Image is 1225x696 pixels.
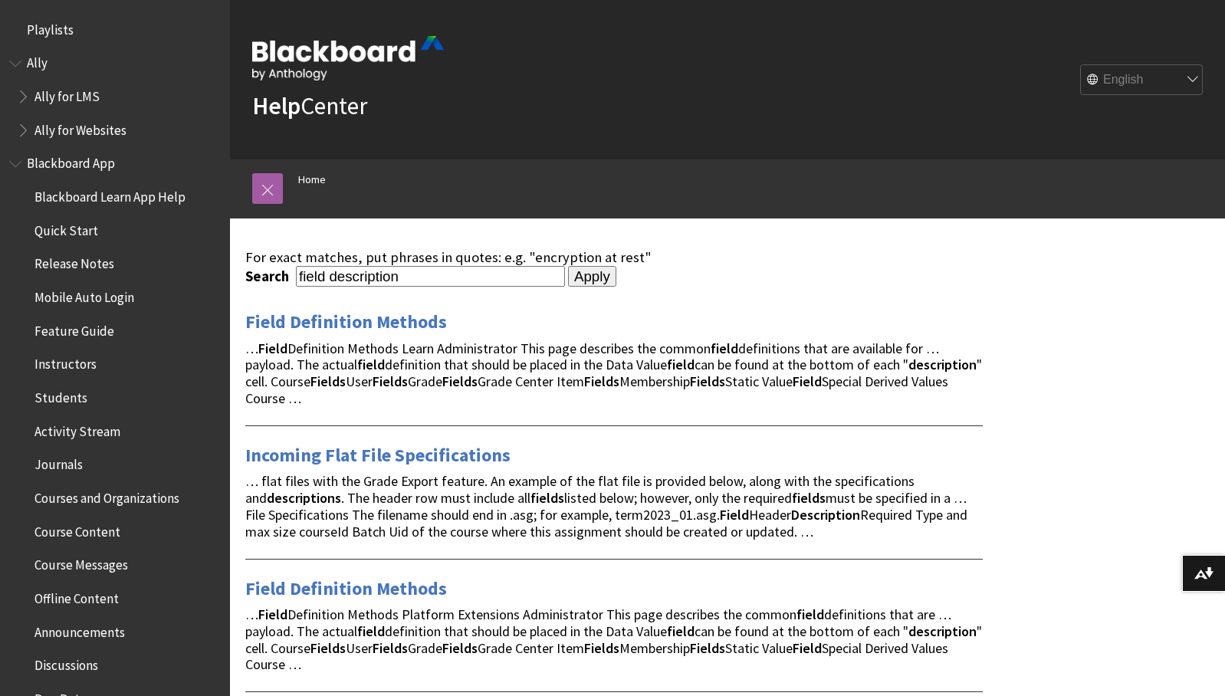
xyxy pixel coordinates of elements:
[791,506,860,524] strong: Description
[27,17,74,38] span: Playlists
[34,251,114,272] span: Release Notes
[373,373,408,390] strong: Fields
[34,519,120,540] span: Course Content
[34,352,97,373] span: Instructors
[793,639,822,657] strong: Field
[720,506,749,524] strong: Field
[34,452,83,473] span: Journals
[530,489,564,507] strong: fields
[34,385,87,405] span: Students
[252,90,301,121] strong: Help
[793,373,822,390] strong: Field
[373,639,408,657] strong: Fields
[792,489,826,507] strong: fields
[584,373,619,390] strong: Fields
[690,639,725,657] strong: Fields
[27,151,115,172] span: Blackboard App
[245,472,967,540] span: … flat files with the Grade Export feature. An example of the flat file is provided below, along ...
[245,606,982,673] span: … Definition Methods Platform Extensions Administrator This page describes the common definitions...
[442,373,478,390] strong: Fields
[34,84,100,104] span: Ally for LMS
[568,266,616,287] input: Apply
[252,90,367,121] a: HelpCenter
[245,310,447,334] a: Field Definition Methods
[34,419,120,439] span: Activity Stream
[908,356,977,373] strong: description
[667,622,695,640] strong: field
[245,443,511,468] a: Incoming Flat File Specifications
[310,373,346,390] strong: Fields
[690,373,725,390] strong: Fields
[711,340,738,357] strong: field
[1081,65,1204,96] select: Site Language Selector
[258,340,287,357] strong: Field
[298,170,326,189] a: Home
[34,619,125,640] span: Announcements
[27,51,48,71] span: Ally
[442,639,478,657] strong: Fields
[34,586,119,606] span: Offline Content
[584,639,619,657] strong: Fields
[357,622,385,640] strong: field
[245,249,983,266] div: For exact matches, put phrases in quotes: e.g. "encryption at rest"
[310,639,346,657] strong: Fields
[796,606,824,623] strong: field
[9,51,221,143] nav: Book outline for Anthology Ally Help
[245,268,293,285] label: Search
[357,356,385,373] strong: field
[34,117,126,138] span: Ally for Websites
[34,553,128,573] span: Course Messages
[34,485,179,506] span: Courses and Organizations
[34,318,114,339] span: Feature Guide
[252,36,444,80] img: Blackboard by Anthology
[267,489,341,507] strong: descriptions
[908,622,977,640] strong: description
[34,284,134,305] span: Mobile Auto Login
[34,218,98,238] span: Quick Start
[9,17,221,43] nav: Book outline for Playlists
[34,652,98,673] span: Discussions
[245,340,982,407] span: … Definition Methods Learn Administrator This page describes the common definitions that are avai...
[258,606,287,623] strong: Field
[245,576,447,601] a: Field Definition Methods
[34,184,186,205] span: Blackboard Learn App Help
[667,356,695,373] strong: field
